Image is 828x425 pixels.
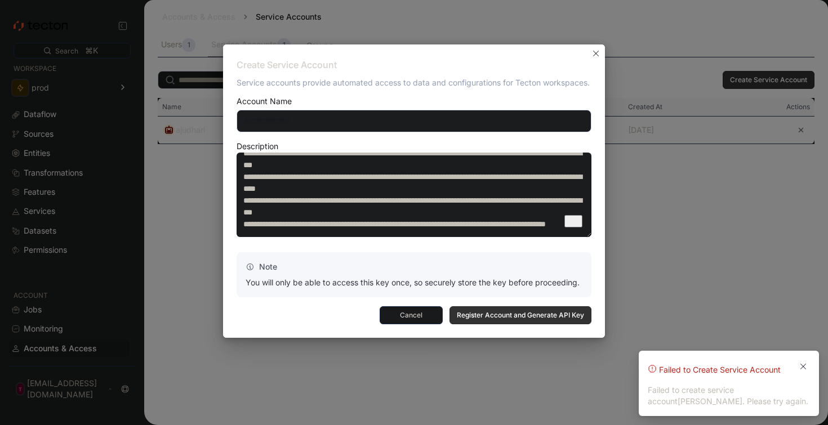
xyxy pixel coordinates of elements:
p: Service accounts provide automated access to data and configurations for Tecton workspaces. [237,77,591,88]
p: Note [246,261,582,272]
div: Description [237,142,278,150]
button: Dismiss toast [796,360,810,373]
button: Cancel [380,306,443,324]
span: Failed to Create Service Account [659,364,781,375]
textarea: To enrich screen reader interactions, please activate Accessibility in Grammarly extension settings [237,153,591,237]
div: Account Name [237,97,292,105]
button: Register Account and Generate API Key [449,306,591,324]
span: Register Account and Generate API Key [457,307,584,324]
p: You will only be able to access this key once, so securely store the key before proceeding. [246,277,582,288]
button: Closes this modal window [589,47,603,60]
div: Create Service Account [237,58,591,73]
p: Failed to create service account [PERSON_NAME] . Please try again. [648,385,808,406]
span: Cancel [387,307,435,324]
